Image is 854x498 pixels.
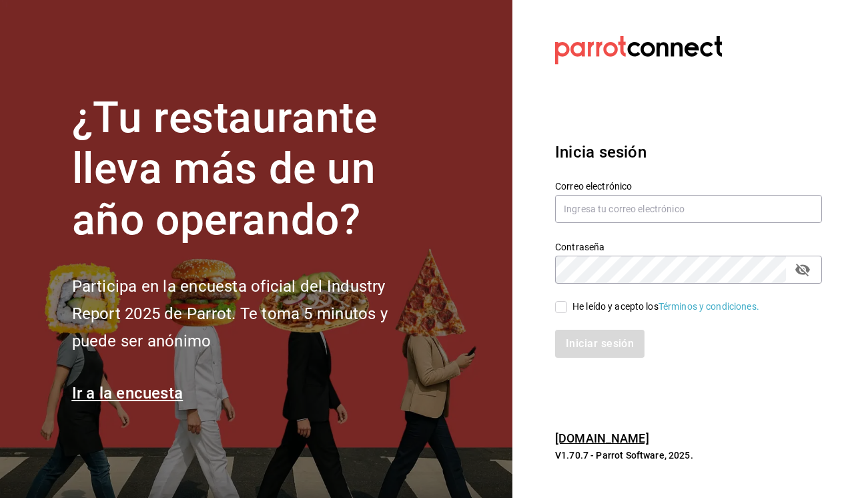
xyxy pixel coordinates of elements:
a: Ir a la encuesta [72,384,183,403]
a: Términos y condiciones. [659,301,759,312]
p: V1.70.7 - Parrot Software, 2025. [555,449,822,462]
h3: Inicia sesión [555,140,822,164]
h1: ¿Tu restaurante lleva más de un año operando? [72,93,432,246]
label: Correo electrónico [555,181,822,190]
a: [DOMAIN_NAME] [555,431,649,445]
input: Ingresa tu correo electrónico [555,195,822,223]
div: He leído y acepto los [572,300,759,314]
label: Contraseña [555,242,822,251]
h2: Participa en la encuesta oficial del Industry Report 2025 de Parrot. Te toma 5 minutos y puede se... [72,273,432,354]
button: passwordField [791,258,814,281]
